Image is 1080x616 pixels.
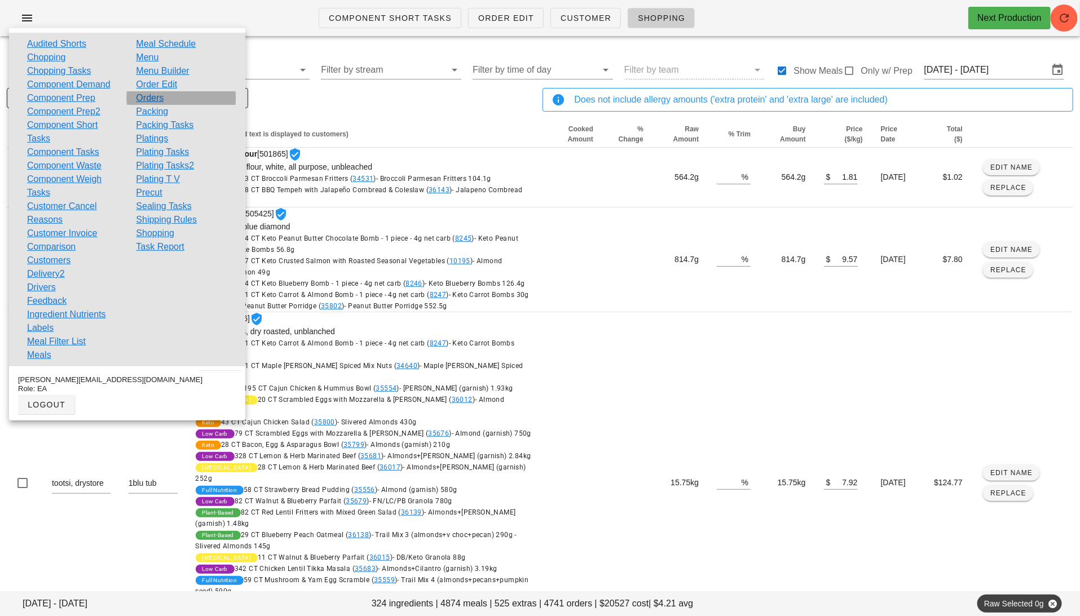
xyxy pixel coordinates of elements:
[202,531,234,540] span: Plant-Based
[202,441,215,450] span: Keto
[673,125,699,143] span: Raw Amount
[348,531,369,539] a: 36138
[977,11,1042,25] div: Next Production
[378,565,497,573] span: - Almonds+Cilantro (garnish) 3.19kg
[449,257,470,265] a: 10195
[202,429,228,438] span: Low Carb
[376,384,397,392] a: 35554
[824,169,831,184] div: $
[202,452,228,461] span: Low Carb
[27,400,65,409] span: logout
[815,121,872,148] th: Price ($/kg): Not sorted. Activate to sort ascending.
[337,418,416,426] span: - Slivered Almonds 430g
[653,148,708,207] td: 564.2g
[922,121,972,148] th: Total ($): Not sorted. Activate to sort ascending.
[221,441,450,449] span: 28 CT Bacon, Egg & Asparagus Bowl ( )
[202,576,237,585] span: Full Nutrition
[319,8,461,28] a: Component Short Tasks
[405,280,422,287] a: 8246
[1047,599,1057,609] button: Close
[245,291,529,299] span: 1 CT Keto Carrot & Almond Bomb - 1 piece - 4g net carb ( )
[196,257,502,276] span: 7 CT Keto Crusted Salmon with Roasted Seasonal Vegetables ( )
[984,595,1055,613] span: Raw Selected 0g
[369,553,390,561] a: 36015
[136,200,191,213] a: Sealing Tasks
[202,508,234,517] span: Plant-Based
[245,280,525,287] span: 4 CT Keto Blueberry Bomb - 1 piece - 4g net carb ( )
[136,37,196,51] a: Meal Schedule
[27,254,70,267] a: Customers
[18,375,236,384] div: [PERSON_NAME][EMAIL_ADDRESS][DOMAIN_NAME]
[708,121,760,148] th: % Trim: Not sorted. Activate to sort ascending.
[568,125,593,143] span: Cooked Amount
[872,148,922,207] td: [DATE]
[983,485,1033,501] button: Replace
[196,531,517,550] span: 29 CT Blueberry Peach Oatmeal ( )
[27,200,118,227] a: Customer Cancel Reasons
[136,51,158,64] a: Menu
[399,384,513,392] span: - [PERSON_NAME] (garnish) 1.93kg
[377,486,457,494] span: - Almond (garnish) 580g
[619,125,643,143] span: % Change
[27,267,65,281] a: Delivery2
[430,339,447,347] a: 8247
[452,396,473,404] a: 36012
[221,302,447,310] span: 19 CT Peanut Butter Porridge ( )
[27,172,118,200] a: Component Weigh Tasks
[27,105,100,118] a: Component Prep2
[653,121,708,148] th: Raw Amount: Not sorted. Activate to sort ascending.
[628,8,695,28] a: Shopping
[983,262,1033,278] button: Replace
[760,207,815,312] td: 814.7g
[27,78,111,91] a: Component Demand
[452,429,531,437] span: - Almond (garnish) 750g
[354,486,375,494] a: 35556
[196,149,534,207] span: [501865]
[742,169,751,184] div: %
[27,37,86,51] a: Audited Shorts
[550,8,621,28] a: Customer
[27,118,118,145] a: Component Short Tasks
[990,163,1033,171] span: Edit Name
[649,597,693,610] span: | $4.21 avg
[794,65,843,77] label: Show Meals
[196,162,373,171] span: Grains, wheat flour, white, all purpose, unbleached
[430,291,447,299] a: 8247
[328,14,452,23] span: Component Short Tasks
[27,281,56,294] a: Drivers
[473,61,612,79] div: Filter by time of day
[27,335,86,348] a: Meal Filter List
[321,61,461,79] div: Filter by stream
[202,553,252,562] span: [MEDICAL_DATA]
[824,251,831,266] div: $
[196,576,529,595] span: 59 CT Mushroom & Yam Egg Scramble ( )
[136,78,177,91] a: Order Edit
[258,553,465,561] span: 11 CT Walnut & Blueberry Parfait ( )
[575,93,1064,107] div: Does not include allergy amounts ('extra protein' and 'extra large' are included)
[983,465,1040,481] button: Edit Name
[602,121,653,148] th: % Change: Not sorted. Activate to sort ascending.
[244,486,457,494] span: 58 CT Strawberry Bread Pudding ( )
[990,246,1033,254] span: Edit Name
[360,452,381,460] a: 35681
[136,213,197,227] a: Shipping Rules
[449,291,529,299] span: - Keto Carrot Bombs 30g
[18,395,74,415] button: logout
[760,148,815,207] td: 564.2g
[543,121,602,148] th: Cooked Amount: Not sorted. Activate to sort ascending.
[196,209,534,312] span: [505425]
[136,91,164,105] a: Orders
[221,418,416,426] span: 43 CT Cajun Chicken Salad ( )
[760,121,815,148] th: Buy Amount: Not sorted. Activate to sort ascending.
[18,384,236,393] div: Role: EA
[353,175,374,183] a: 34531
[136,172,180,186] a: Plating T V
[428,429,449,437] a: 35676
[196,508,516,528] span: 82 CT Red Lentil Fritters with Mixed Green Salad ( )
[742,475,751,489] div: %
[369,497,452,505] span: - FN/LC/PB Granola 780g
[560,14,611,23] span: Customer
[729,130,751,138] span: % Trim
[845,125,863,143] span: Price ($/kg)
[947,125,963,143] span: Total ($)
